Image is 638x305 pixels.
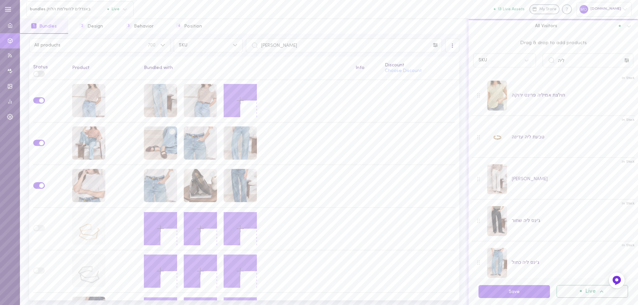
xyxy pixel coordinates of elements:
div: ג'ינס ליה כחול [512,259,539,266]
button: 4Position [165,19,213,34]
div: חולצת לין פסים לבנה [72,169,105,203]
span: 1 [31,23,37,29]
span: SKU [179,43,228,48]
div: חולצת לין פסים חאקי [72,84,105,118]
button: Save [478,285,550,298]
span: 700 [148,43,156,48]
div: Discount [385,63,455,68]
div: חגורת עור אוכף כסף חומה [184,84,217,118]
div: [DOMAIN_NAME] [577,2,632,16]
a: My Store [529,4,560,14]
div: חגורת ירח מנוחשת חום כהה [184,126,217,161]
span: bundles באנדלים להשלמת הלוק [30,7,107,12]
div: צמיד לין גאומטרי זהב [72,211,105,246]
span: In Stock [622,201,635,206]
div: חולצת לין פסים טרקוטה [72,126,105,161]
button: Live [557,285,628,298]
div: Knowledge center [562,4,572,14]
span: All products [34,43,148,48]
span: All Visitors [535,23,557,29]
div: Info [356,66,377,70]
span: My Store [539,7,557,13]
button: All products700 [29,38,170,52]
button: Choose Discount [385,69,422,73]
div: SKU [478,58,487,63]
button: SKU [174,38,243,52]
button: 1Bundles [20,19,68,34]
div: ג'ינס אלן שטיפה כהה [224,169,257,203]
span: In Stock [622,117,635,122]
input: Search products [543,53,633,67]
span: 3 [126,23,131,29]
span: In Stock [622,76,635,81]
button: 3Behavior [115,19,165,34]
div: [PERSON_NAME] [512,176,548,183]
span: Live [585,289,596,294]
div: צמיד לין גאומטרי כסוף [72,254,105,288]
div: חגורת ירח מנוחשת חום כהה [144,169,177,203]
div: ג'ינס ליה שחור [512,217,540,224]
button: 13 Live Assets [494,7,525,11]
input: Search products [246,38,442,52]
img: Feedback Button [612,275,622,285]
span: In Stock [622,159,635,164]
div: Status [33,60,65,70]
div: ג'ינס ליה כחול [224,126,257,161]
button: 2Design [68,19,114,34]
div: טבעת ליה עדינה [512,134,544,141]
span: 4 [176,23,181,29]
span: Drag & drop to add products [473,39,633,47]
span: In Stock [622,243,635,248]
span: Live [107,7,120,11]
div: ג'ינס כריסטינה כחול בהיר [144,84,177,118]
span: 2 [79,23,85,29]
div: נעלי עור סלין שוקולד [184,169,217,203]
a: 13 Live Assets [494,7,529,12]
div: Bundled with [144,66,348,70]
div: Product [72,66,136,70]
div: חולצת אמיליה פרינט ירוקה [512,92,565,99]
div: נעלי עור סטפני חומות [144,126,177,161]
